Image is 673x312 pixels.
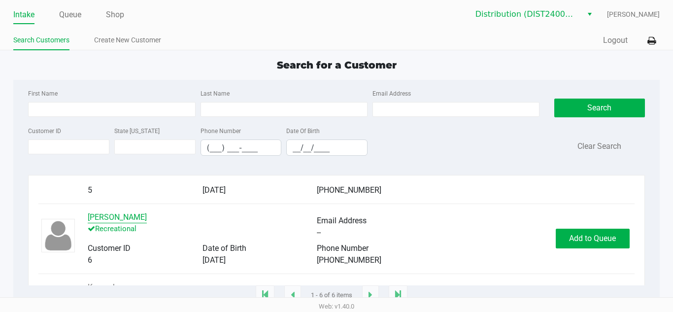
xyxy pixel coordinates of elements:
[201,140,281,155] input: Format: (999) 999-9999
[94,34,161,46] a: Create New Customer
[13,8,34,22] a: Intake
[319,303,354,310] span: Web: v1.40.0
[286,139,368,156] kendo-maskedtextbox: Format: MM/DD/YYYY
[317,243,369,253] span: Phone Number
[88,223,317,235] p: Recreational
[28,89,58,98] label: First Name
[362,285,379,305] app-submit-button: Next
[287,140,367,155] input: Format: MM/DD/YYYY
[88,255,92,265] span: 6
[88,243,131,253] span: Customer ID
[569,234,616,243] span: Add to Queue
[554,99,645,117] button: Search
[311,290,352,300] span: 1 - 6 of 6 items
[88,185,92,195] span: 5
[202,243,246,253] span: Date of Birth
[277,59,397,71] span: Search for a Customer
[603,35,628,46] button: Logout
[201,139,282,156] kendo-maskedtextbox: Format: (999) 999-9999
[13,34,69,46] a: Search Customers
[284,285,301,305] app-submit-button: Previous
[88,281,115,293] button: See customer info
[28,127,61,136] label: Customer ID
[372,89,411,98] label: Email Address
[201,89,230,98] label: Last Name
[202,185,226,195] span: [DATE]
[256,285,274,305] app-submit-button: Move to first page
[556,229,630,248] button: Add to Queue
[88,211,147,223] button: See customer info
[389,285,407,305] app-submit-button: Move to last page
[475,8,576,20] span: Distribution (DIST2400016)
[577,140,621,152] button: Clear Search
[317,185,381,195] span: [PHONE_NUMBER]
[114,127,160,136] label: State [US_STATE]
[607,9,660,20] span: [PERSON_NAME]
[202,255,226,265] span: [DATE]
[582,5,597,23] button: Select
[317,216,367,225] span: Email Address
[317,255,381,265] span: [PHONE_NUMBER]
[106,8,124,22] a: Shop
[317,228,321,237] span: --
[286,127,320,136] label: Date Of Birth
[59,8,81,22] a: Queue
[201,127,241,136] label: Phone Number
